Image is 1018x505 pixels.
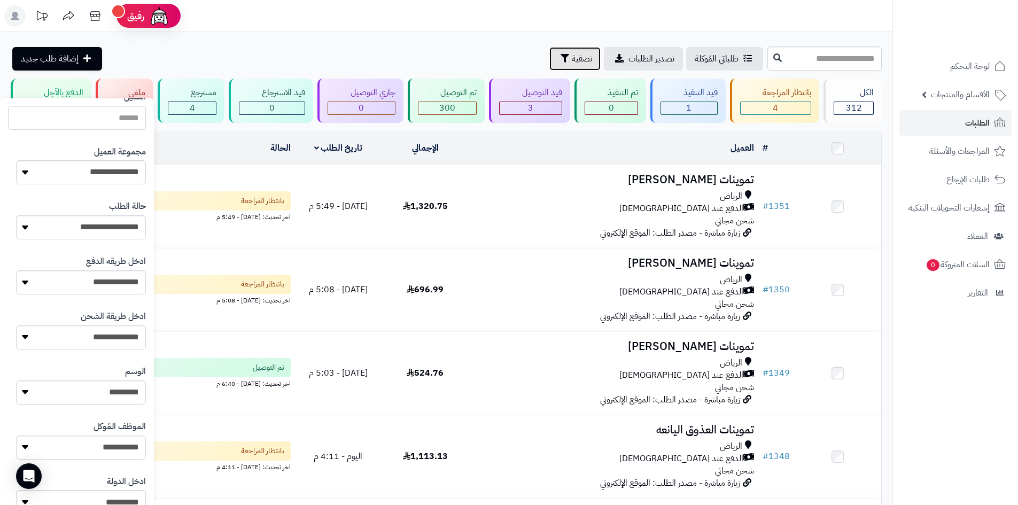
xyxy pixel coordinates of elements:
[241,446,284,456] span: بانتظار المراجعة
[763,200,768,213] span: #
[124,91,146,103] label: العميل
[168,102,216,114] div: 4
[21,52,79,65] span: إضافة طلب جديد
[328,87,395,99] div: جاري التوصيل
[241,279,284,290] span: بانتظار المراجعة
[931,87,990,102] span: الأقسام والمنتجات
[899,167,1012,192] a: طلبات الإرجاع
[946,172,990,187] span: طلبات الإرجاع
[585,102,638,114] div: 0
[168,87,216,99] div: مسترجع
[403,450,448,463] span: 1,113.13
[686,102,691,114] span: 1
[600,393,740,406] span: زيارة مباشرة - مصدر الطلب: الموقع الإلكتروني
[926,257,990,272] span: السلات المتروكة
[945,28,1008,51] img: logo-2.png
[418,102,477,114] div: 300
[950,59,990,74] span: لوحة التحكم
[16,463,42,489] div: Open Intercom Messenger
[86,255,146,268] label: ادخل طريقه الدفع
[720,440,742,453] span: الرياض
[328,102,395,114] div: 0
[473,340,754,353] h3: تموينات [PERSON_NAME]
[619,286,743,298] span: الدفع عند [DEMOGRAPHIC_DATA]
[21,87,83,99] div: الدفع بالآجل
[899,110,1012,136] a: الطلبات
[609,102,614,114] span: 0
[156,79,227,123] a: مسترجع 4
[270,142,291,154] a: الحالة
[619,369,743,382] span: الدفع عند [DEMOGRAPHIC_DATA]
[439,102,455,114] span: 300
[600,477,740,490] span: زيارة مباشرة - مصدر الطلب: الموقع الإلكتروني
[899,280,1012,306] a: التقارير
[239,102,305,114] div: 0
[628,52,674,65] span: تصدير الطلبات
[309,200,368,213] span: [DATE] - 5:49 م
[125,366,146,378] label: الوسم
[715,214,754,227] span: شحن مجاني
[107,476,146,488] label: ادخل الدولة
[407,283,444,296] span: 696.99
[109,200,146,213] label: حالة الطلب
[81,310,146,323] label: ادخل طريقة الشحن
[715,298,754,310] span: شحن مجاني
[763,450,790,463] a: #1348
[968,285,988,300] span: التقارير
[763,142,768,154] a: #
[314,450,362,463] span: اليوم - 4:11 م
[661,102,717,114] div: 1
[834,87,874,99] div: الكل
[763,367,790,379] a: #1349
[695,52,739,65] span: طلباتي المُوكلة
[899,252,1012,277] a: السلات المتروكة0
[899,53,1012,79] a: لوحة التحكم
[846,102,862,114] span: 312
[190,102,195,114] span: 4
[572,52,592,65] span: تصفية
[106,87,146,99] div: ملغي
[239,87,305,99] div: قيد الاسترجاع
[740,87,812,99] div: بانتظار المراجعة
[731,142,754,154] a: العميل
[549,47,601,71] button: تصفية
[127,10,144,22] span: رفيق
[619,203,743,215] span: الدفع عند [DEMOGRAPHIC_DATA]
[253,362,284,373] span: تم التوصيل
[315,79,406,123] a: جاري التوصيل 0
[473,424,754,436] h3: تموينات العذوق اليانعه
[473,174,754,186] h3: تموينات [PERSON_NAME]
[487,79,572,123] a: قيد التوصيل 3
[9,79,94,123] a: الدفع بالآجل 0
[600,310,740,323] span: زيارة مباشرة - مصدر الطلب: الموقع الإلكتروني
[720,357,742,369] span: الرياض
[94,146,146,158] label: مجموعة العميل
[406,79,487,123] a: تم التوصيل 300
[412,142,439,154] a: الإجمالي
[28,5,55,29] a: تحديثات المنصة
[763,367,768,379] span: #
[94,79,156,123] a: ملغي 0
[12,47,102,71] a: إضافة طلب جديد
[241,196,284,206] span: بانتظار المراجعة
[899,195,1012,221] a: إشعارات التحويلات البنكية
[604,47,683,71] a: تصدير الطلبات
[309,283,368,296] span: [DATE] - 5:08 م
[648,79,728,123] a: قيد التنفيذ 1
[403,200,448,213] span: 1,320.75
[899,223,1012,249] a: العملاء
[773,102,778,114] span: 4
[407,367,444,379] span: 524.76
[763,283,768,296] span: #
[763,283,790,296] a: #1350
[741,102,811,114] div: 4
[720,190,742,203] span: الرياض
[418,87,477,99] div: تم التوصيل
[720,274,742,286] span: الرياض
[967,229,988,244] span: العملاء
[94,421,146,433] label: الموظف المُوكل
[149,5,170,27] img: ai-face.png
[600,227,740,239] span: زيارة مباشرة - مصدر الطلب: الموقع الإلكتروني
[821,79,884,123] a: الكل312
[763,200,790,213] a: #1351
